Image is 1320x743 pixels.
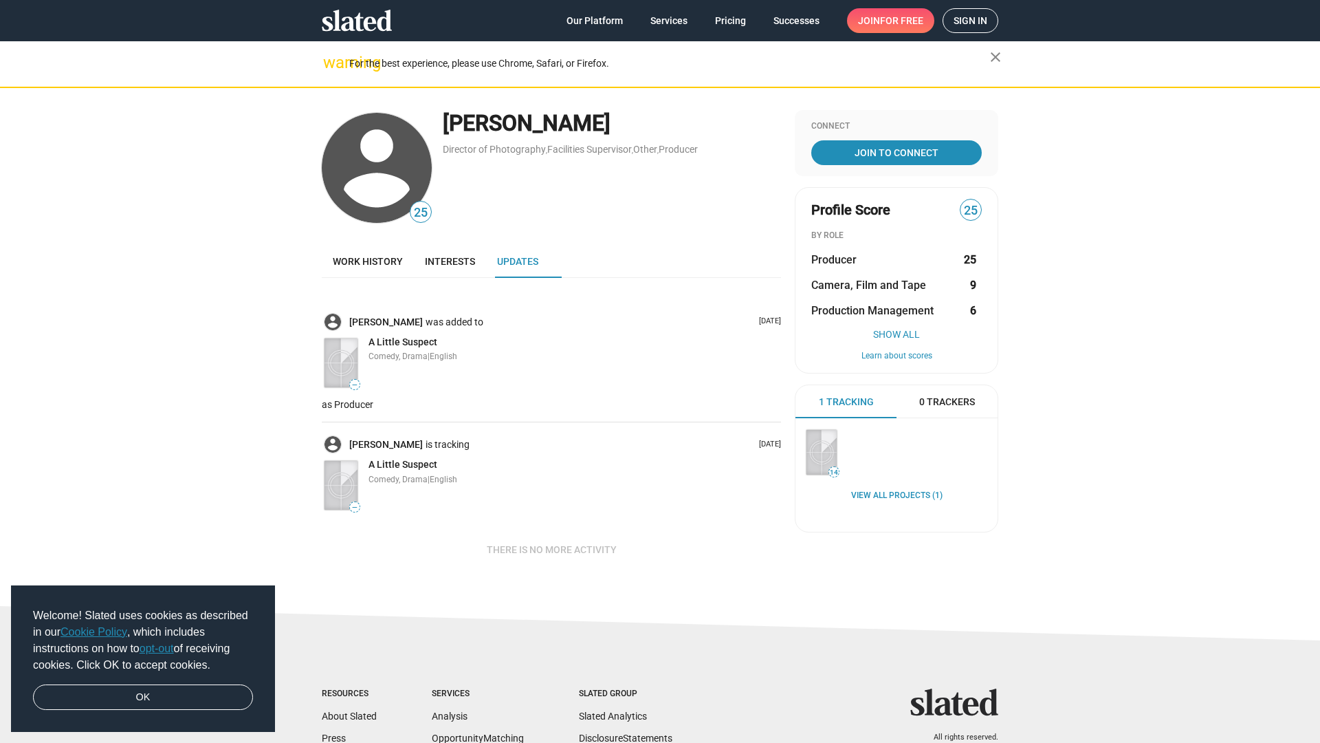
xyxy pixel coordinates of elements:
span: Sign in [954,9,987,32]
span: Interests [425,256,475,267]
span: A Little Suspect [368,459,437,470]
div: Connect [811,121,982,132]
span: Work history [333,256,403,267]
span: Producer [811,252,857,267]
div: [PERSON_NAME] [443,109,781,138]
a: Interests [414,245,486,278]
a: A Little Suspect [368,336,437,349]
span: Successes [773,8,819,33]
span: for free [880,8,923,33]
span: There is no more activity [487,537,617,562]
button: Show All [811,329,982,340]
p: as Producer [322,398,781,411]
p: [DATE] [753,316,781,327]
a: dismiss cookie message [33,685,253,711]
span: 14 [829,469,839,477]
span: 1 Tracking [819,396,874,409]
span: was added to [426,316,486,329]
span: | [428,352,430,361]
a: Cookie Policy [60,626,127,638]
strong: 25 [964,252,976,267]
span: , [632,147,633,154]
span: Join [858,8,923,33]
span: Comedy, Drama [368,352,428,361]
a: About Slated [322,711,377,722]
button: There is no more activity [476,537,628,562]
a: Sign in [943,8,998,33]
span: — [350,504,360,511]
span: 0 Trackers [919,396,975,409]
span: Welcome! Slated uses cookies as described in our , which includes instructions on how to of recei... [33,607,253,674]
a: Work history [322,245,414,278]
span: | [428,475,430,484]
span: — [350,381,360,389]
a: Director of Photography [443,144,546,155]
a: Pricing [704,8,757,33]
span: 25 [410,204,431,222]
span: Camera, Film and Tape [811,278,926,292]
a: Join To Connect [811,140,982,165]
mat-icon: close [987,49,1004,65]
a: [PERSON_NAME] [349,316,426,329]
a: Analysis [432,711,467,722]
span: Pricing [715,8,746,33]
a: opt-out [140,643,174,654]
span: Updates [497,256,538,267]
span: 25 [960,202,981,220]
p: [DATE] [753,440,781,450]
div: Slated Group [579,689,672,700]
div: Resources [322,689,377,700]
div: BY ROLE [811,230,982,241]
mat-icon: warning [323,54,340,71]
div: Services [432,689,524,700]
a: View all Projects (1) [851,491,943,502]
span: Our Platform [566,8,623,33]
div: cookieconsent [11,585,275,733]
a: Updates [486,245,549,278]
div: For the best experience, please use Chrome, Safari, or Firefox. [349,54,990,73]
a: Facilities Supervisor [547,144,632,155]
span: English [430,475,457,484]
a: A Little Suspect [368,458,437,471]
a: Producer [659,144,698,155]
span: English [430,352,457,361]
a: Joinfor free [847,8,934,33]
span: , [546,147,547,154]
button: Learn about scores [811,351,982,362]
a: Other [633,144,657,155]
span: Comedy, Drama [368,475,428,484]
span: Join To Connect [814,140,979,165]
a: Slated Analytics [579,711,647,722]
a: [PERSON_NAME] [349,438,426,451]
span: is tracking [426,438,472,451]
span: Services [650,8,687,33]
strong: 9 [970,278,976,292]
span: A Little Suspect [368,336,437,347]
strong: 6 [970,303,976,318]
a: Successes [762,8,830,33]
span: , [657,147,659,154]
a: Services [639,8,698,33]
span: Production Management [811,303,934,318]
a: Our Platform [555,8,634,33]
span: Profile Score [811,201,890,219]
